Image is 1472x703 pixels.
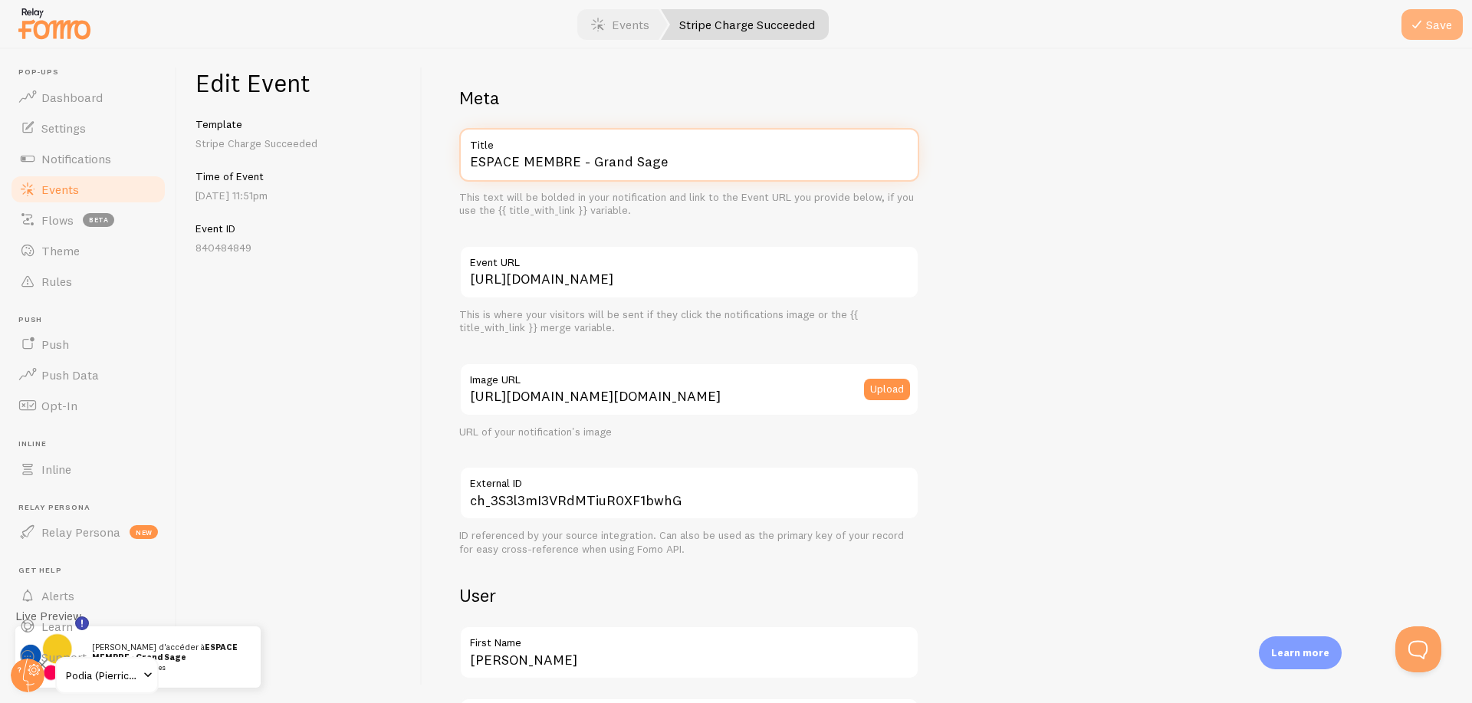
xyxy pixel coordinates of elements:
[9,580,167,611] a: Alerts
[195,240,403,255] p: 840484849
[9,235,167,266] a: Theme
[9,360,167,390] a: Push Data
[9,82,167,113] a: Dashboard
[459,86,919,110] h2: Meta
[195,222,403,235] h5: Event ID
[1271,646,1329,660] p: Learn more
[18,315,167,325] span: Push
[459,363,919,389] label: Image URL
[195,169,403,183] h5: Time of Event
[9,517,167,547] a: Relay Persona new
[18,566,167,576] span: Get Help
[459,308,919,335] div: This is where your visitors will be sent if they click the notifications image or the {{ title_wi...
[41,649,87,665] span: Support
[41,274,72,289] span: Rules
[41,367,99,383] span: Push Data
[41,151,111,166] span: Notifications
[9,143,167,174] a: Notifications
[130,525,158,539] span: new
[83,213,114,227] span: beta
[41,90,103,105] span: Dashboard
[41,462,71,477] span: Inline
[459,583,919,607] h2: User
[9,390,167,421] a: Opt-In
[459,626,919,652] label: First Name
[459,466,919,492] label: External ID
[459,529,919,556] div: ID referenced by your source integration. Can also be used as the primary key of your record for ...
[9,205,167,235] a: Flows beta
[864,379,910,400] button: Upload
[459,245,919,271] label: Event URL
[41,120,86,136] span: Settings
[195,117,403,131] h5: Template
[9,113,167,143] a: Settings
[41,182,79,197] span: Events
[41,619,73,634] span: Learn
[9,642,167,672] a: Support
[18,67,167,77] span: Pop-ups
[9,611,167,642] a: Learn
[41,243,80,258] span: Theme
[9,454,167,485] a: Inline
[41,337,69,352] span: Push
[195,188,403,203] p: [DATE] 11:51pm
[16,4,93,43] img: fomo-relay-logo-orange.svg
[459,191,919,218] div: This text will be bolded in your notification and link to the Event URL you provide below, if you...
[41,398,77,413] span: Opt-In
[66,666,139,685] span: Podia (Pierrickyah)
[9,329,167,360] a: Push
[18,503,167,513] span: Relay Persona
[18,439,167,449] span: Inline
[41,524,120,540] span: Relay Persona
[459,425,919,439] div: URL of your notification's image
[195,136,403,151] p: Stripe Charge Succeeded
[9,174,167,205] a: Events
[41,588,74,603] span: Alerts
[1259,636,1342,669] div: Learn more
[1395,626,1441,672] iframe: Help Scout Beacon - Open
[55,657,159,694] a: Podia (Pierrickyah)
[75,616,89,630] svg: <p>Watch New Feature Tutorials!</p>
[459,128,919,154] label: Title
[41,212,74,228] span: Flows
[195,67,403,99] h1: Edit Event
[9,266,167,297] a: Rules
